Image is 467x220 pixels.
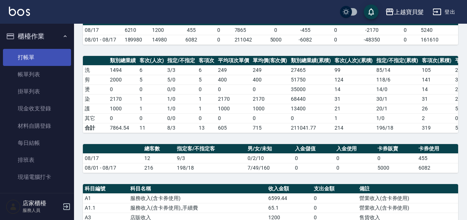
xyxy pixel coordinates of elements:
[289,65,333,75] td: 27465
[292,35,319,44] td: -6082
[138,75,166,84] td: 5
[266,203,312,213] td: 65.1
[197,75,216,84] td: 5
[175,153,246,163] td: 9/3
[374,94,420,104] td: 30 / 1
[293,144,334,154] th: 入金儲值
[165,113,197,123] td: 0 / 0
[251,113,289,123] td: 0
[123,35,150,44] td: 189980
[128,193,266,203] td: 服務收入(含卡券使用)
[352,25,392,35] td: -2170
[335,163,376,173] td: 0
[23,207,60,214] p: 服務人員
[374,84,420,94] td: 14 / 0
[197,123,216,133] td: 13
[3,169,71,186] a: 現場電腦打卡
[3,189,71,208] button: 預約管理
[216,75,251,84] td: 400
[392,35,419,44] td: 0
[420,75,453,84] td: 141
[357,184,458,194] th: 備註
[333,65,375,75] td: 99
[251,75,289,84] td: 400
[382,4,427,20] button: 上越寶貝髮
[83,193,128,203] td: A1
[374,65,420,75] td: 85 / 14
[3,100,71,117] a: 現金收支登錄
[9,7,30,16] img: Logo
[165,56,197,66] th: 指定/不指定
[83,8,458,45] table: a dense table
[312,193,357,203] td: 0
[420,113,453,123] td: 2
[293,163,334,173] td: 0
[417,163,458,173] td: 6082
[138,94,166,104] td: 1
[289,104,333,113] td: 13400
[83,113,108,123] td: 其它
[364,4,379,19] button: save
[312,184,357,194] th: 支出金額
[6,199,21,214] img: Person
[142,144,175,154] th: 總客數
[293,153,334,163] td: 0
[197,113,216,123] td: 0
[289,56,333,66] th: 類別總業績(累積)
[376,163,417,173] td: 5000
[266,193,312,203] td: 6599.44
[138,65,166,75] td: 6
[3,117,71,134] a: 材料自購登錄
[165,104,197,113] td: 1 / 0
[108,84,138,94] td: 0
[165,123,197,133] td: 8/3
[216,94,251,104] td: 2170
[138,84,166,94] td: 0
[83,65,108,75] td: 洗
[205,35,232,44] td: 0
[335,153,376,163] td: 0
[197,56,216,66] th: 客項次
[83,75,108,84] td: 剪
[374,56,420,66] th: 指定/不指定(累積)
[108,56,138,66] th: 類別總業績
[266,184,312,194] th: 收入金額
[83,153,142,163] td: 08/17
[394,7,424,17] div: 上越寶貝髮
[420,123,453,133] td: 319
[352,35,392,44] td: -48350
[417,144,458,154] th: 卡券使用
[216,113,251,123] td: 0
[333,56,375,66] th: 客次(人次)(累積)
[83,163,142,173] td: 08/01 - 08/17
[178,25,205,35] td: 455
[312,203,357,213] td: 0
[197,94,216,104] td: 1
[83,144,458,173] table: a dense table
[138,56,166,66] th: 客次(人次)
[374,104,420,113] td: 20 / 1
[289,94,333,104] td: 68440
[178,35,205,44] td: 6082
[165,94,197,104] td: 1 / 0
[216,65,251,75] td: 249
[3,134,71,151] a: 每日結帳
[216,104,251,113] td: 1000
[333,94,375,104] td: 31
[333,104,375,113] td: 21
[197,65,216,75] td: 6
[108,113,138,123] td: 0
[420,94,453,104] td: 31
[319,25,352,35] td: 0
[251,56,289,66] th: 單均價(客次價)
[138,123,166,133] td: 11
[289,123,333,133] td: 211041.77
[292,25,319,35] td: -455
[197,84,216,94] td: 0
[216,56,251,66] th: 平均項次單價
[108,123,138,133] td: 7864.54
[216,84,251,94] td: 0
[3,27,71,46] button: 櫃檯作業
[83,35,123,44] td: 08/01 - 08/17
[333,113,375,123] td: 1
